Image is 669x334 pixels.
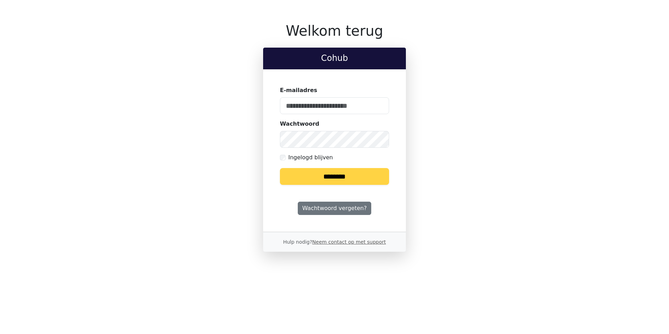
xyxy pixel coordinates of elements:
[298,202,371,215] a: Wachtwoord vergeten?
[280,120,319,128] label: Wachtwoord
[280,86,317,95] label: E-mailadres
[288,153,333,162] label: Ingelogd blijven
[283,239,386,245] small: Hulp nodig?
[269,53,400,63] h2: Cohub
[312,239,386,245] a: Neem contact op met support
[263,22,406,39] h1: Welkom terug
